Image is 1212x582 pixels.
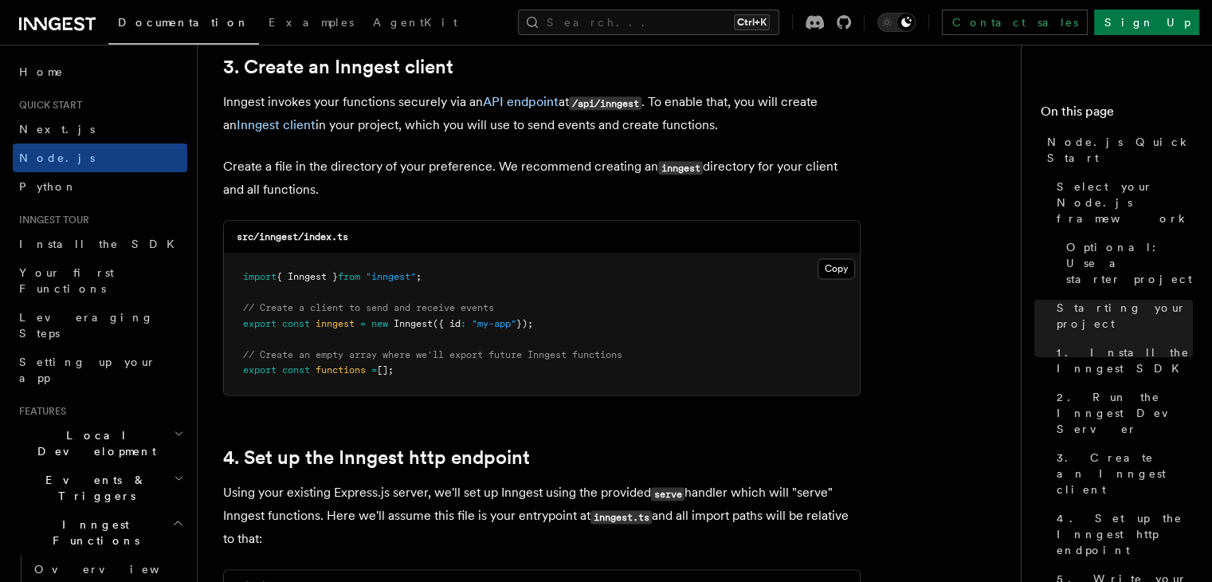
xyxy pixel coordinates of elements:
a: 1. Install the Inngest SDK [1050,338,1193,383]
span: "inngest" [366,271,416,282]
a: Sign Up [1094,10,1199,35]
span: 2. Run the Inngest Dev Server [1057,389,1193,437]
span: Inngest tour [13,214,89,226]
a: Next.js [13,115,187,144]
span: Select your Node.js framework [1057,179,1193,226]
a: Starting your project [1050,293,1193,338]
span: Local Development [13,427,174,459]
span: = [360,318,366,329]
span: Node.js [19,151,95,164]
span: ({ id [433,318,461,329]
a: Node.js Quick Start [1041,128,1193,172]
code: inngest.ts [590,510,652,524]
span: inngest [316,318,355,329]
span: functions [316,364,366,376]
span: Documentation [118,16,249,29]
button: Events & Triggers [13,466,187,510]
span: Overview [34,563,198,576]
span: Node.js Quick Start [1047,134,1193,166]
span: export [243,318,277,329]
span: Python [19,180,77,193]
a: 4. Set up the Inngest http endpoint [1050,504,1193,564]
span: Examples [269,16,354,29]
span: const [282,364,310,376]
span: 4. Set up the Inngest http endpoint [1057,510,1193,558]
span: export [243,364,277,376]
a: AgentKit [363,5,467,43]
a: Your first Functions [13,258,187,303]
span: Setting up your app [19,356,156,384]
span: 3. Create an Inngest client [1057,450,1193,497]
span: 1. Install the Inngest SDK [1057,344,1193,376]
p: Inngest invokes your functions securely via an at . To enable that, you will create an in your pr... [223,91,861,136]
a: Optional: Use a starter project [1060,233,1193,293]
code: inngest [658,161,703,175]
span: import [243,271,277,282]
a: Leveraging Steps [13,303,187,348]
span: Quick start [13,99,82,112]
span: AgentKit [373,16,457,29]
span: }); [516,318,533,329]
span: ; [416,271,422,282]
button: Search...Ctrl+K [518,10,779,35]
span: Starting your project [1057,300,1193,332]
button: Inngest Functions [13,510,187,555]
a: API endpoint [483,94,559,109]
span: Home [19,64,64,80]
code: serve [651,487,684,501]
code: /api/inngest [569,96,641,110]
span: from [338,271,360,282]
span: const [282,318,310,329]
span: Next.js [19,123,95,136]
a: Python [13,172,187,201]
span: // Create a client to send and receive events [243,302,494,313]
span: "my-app" [472,318,516,329]
a: Contact sales [942,10,1088,35]
a: 4. Set up the Inngest http endpoint [223,446,530,469]
button: Local Development [13,421,187,466]
span: Install the SDK [19,238,184,250]
a: 3. Create an Inngest client [1050,443,1193,504]
span: Inngest Functions [13,517,172,549]
a: Home [13,57,187,86]
a: Inngest client [237,117,316,132]
p: Using your existing Express.js server, we'll set up Inngest using the provided handler which will... [223,482,861,550]
span: Your first Functions [19,266,114,295]
span: // Create an empty array where we'll export future Inngest functions [243,349,622,360]
p: Create a file in the directory of your preference. We recommend creating an directory for your cl... [223,155,861,201]
span: Inngest [394,318,433,329]
a: Setting up your app [13,348,187,392]
span: { Inngest } [277,271,338,282]
button: Copy [818,258,855,279]
span: Leveraging Steps [19,311,154,340]
a: Examples [259,5,363,43]
a: Select your Node.js framework [1050,172,1193,233]
a: Install the SDK [13,230,187,258]
kbd: Ctrl+K [734,14,770,30]
span: : [461,318,466,329]
span: Optional: Use a starter project [1066,239,1193,287]
span: = [371,364,377,376]
span: []; [377,364,394,376]
a: Node.js [13,144,187,172]
span: new [371,318,388,329]
a: 2. Run the Inngest Dev Server [1050,383,1193,443]
h4: On this page [1041,102,1193,128]
a: Documentation [108,5,259,45]
button: Toggle dark mode [877,13,916,32]
span: Events & Triggers [13,472,174,504]
span: Features [13,405,66,418]
a: 3. Create an Inngest client [223,56,453,78]
code: src/inngest/index.ts [237,231,348,242]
